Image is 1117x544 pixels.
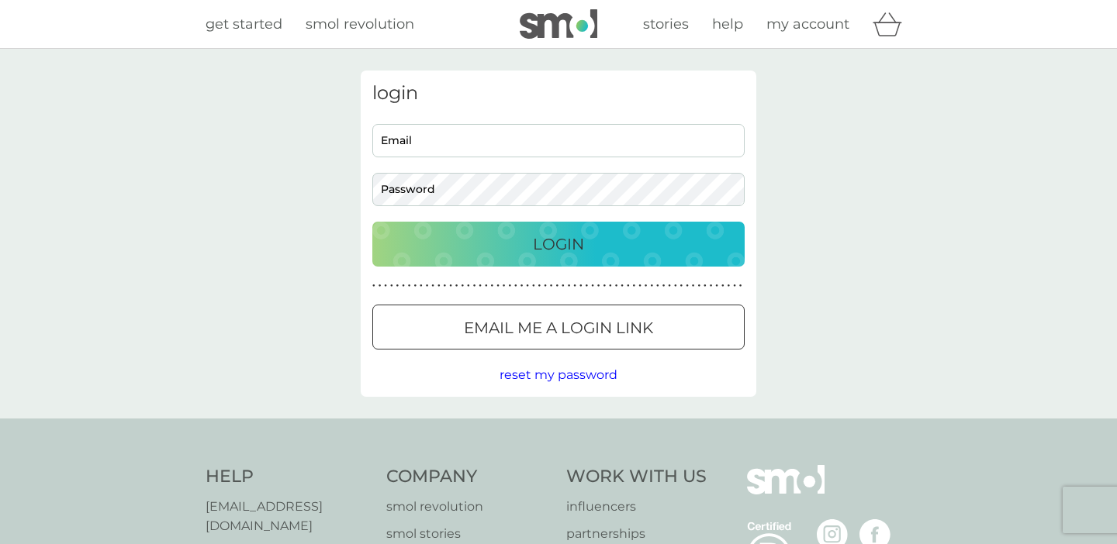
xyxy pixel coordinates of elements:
p: ● [733,282,736,290]
a: influencers [566,497,707,517]
p: ● [379,282,382,290]
button: reset my password [500,365,617,385]
a: get started [206,13,282,36]
p: ● [555,282,558,290]
p: ● [455,282,458,290]
span: stories [643,15,689,33]
p: ● [692,282,695,290]
p: ● [491,282,494,290]
img: smol [747,465,825,518]
p: ● [396,282,399,290]
p: ● [633,282,636,290]
p: ● [739,282,742,290]
a: smol revolution [386,497,552,517]
a: [EMAIL_ADDRESS][DOMAIN_NAME] [206,497,371,536]
h4: Help [206,465,371,489]
img: smol [520,9,597,39]
p: ● [650,282,653,290]
p: ● [437,282,441,290]
p: ● [526,282,529,290]
p: ● [390,282,393,290]
p: ● [508,282,511,290]
p: ● [550,282,553,290]
p: ● [562,282,565,290]
p: ● [473,282,476,290]
button: Login [372,222,745,267]
p: ● [721,282,724,290]
p: ● [715,282,718,290]
a: my account [766,13,849,36]
p: ● [621,282,624,290]
a: partnerships [566,524,707,544]
p: ● [704,282,707,290]
p: ● [372,282,375,290]
p: ● [710,282,713,290]
span: my account [766,15,849,33]
p: ● [520,282,524,290]
p: ● [645,282,648,290]
div: basket [873,9,911,40]
p: ● [479,282,482,290]
p: ● [514,282,517,290]
p: ● [573,282,576,290]
p: ● [420,282,423,290]
a: smol revolution [306,13,414,36]
p: ● [485,282,488,290]
p: ● [384,282,387,290]
a: stories [643,13,689,36]
a: help [712,13,743,36]
p: ● [467,282,470,290]
p: ● [461,282,464,290]
p: ● [662,282,666,290]
p: ● [656,282,659,290]
p: ● [615,282,618,290]
p: ● [674,282,677,290]
p: ● [591,282,594,290]
p: ● [538,282,541,290]
span: smol revolution [306,15,414,33]
span: help [712,15,743,33]
span: get started [206,15,282,33]
p: Email me a login link [464,315,653,340]
p: ● [544,282,547,290]
h3: login [372,82,745,105]
p: ● [444,282,447,290]
p: ● [568,282,571,290]
p: ● [426,282,429,290]
p: Login [533,232,584,257]
p: ● [408,282,411,290]
p: ● [603,282,606,290]
p: ● [449,282,452,290]
p: ● [597,282,600,290]
p: ● [728,282,731,290]
p: ● [413,282,417,290]
button: Email me a login link [372,305,745,349]
p: ● [532,282,535,290]
p: ● [686,282,689,290]
p: ● [496,282,500,290]
h4: Company [386,465,552,489]
p: ● [638,282,641,290]
p: ● [627,282,630,290]
p: ● [668,282,671,290]
p: ● [609,282,612,290]
p: ● [402,282,405,290]
p: ● [503,282,506,290]
h4: Work With Us [566,465,707,489]
a: smol stories [386,524,552,544]
p: ● [431,282,434,290]
p: ● [579,282,583,290]
p: ● [680,282,683,290]
span: reset my password [500,367,617,382]
p: ● [586,282,589,290]
p: ● [697,282,700,290]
